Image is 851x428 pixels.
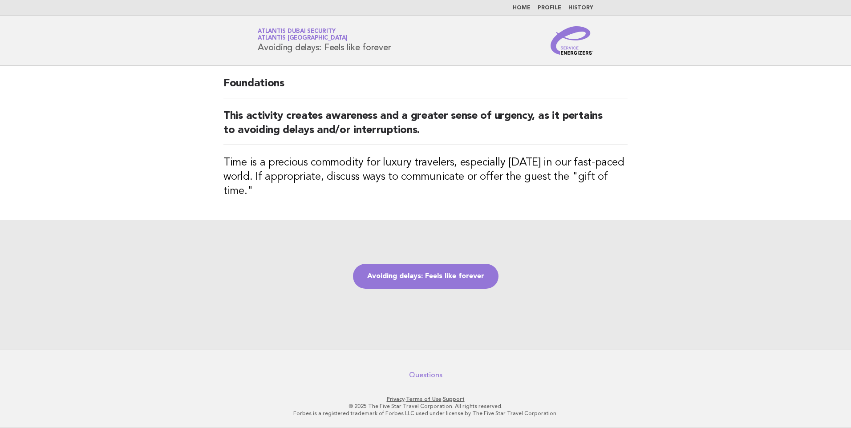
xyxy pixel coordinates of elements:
h1: Avoiding delays: Feels like forever [258,29,391,52]
img: Service Energizers [551,26,593,55]
p: · · [153,396,698,403]
h3: Time is a precious commodity for luxury travelers, especially [DATE] in our fast-paced world. If ... [223,156,628,198]
a: History [568,5,593,11]
p: © 2025 The Five Star Travel Corporation. All rights reserved. [153,403,698,410]
a: Privacy [387,396,405,402]
a: Profile [538,5,561,11]
a: Support [443,396,465,402]
a: Questions [409,371,442,380]
h2: This activity creates awareness and a greater sense of urgency, as it pertains to avoiding delays... [223,109,628,145]
a: Home [513,5,531,11]
a: Terms of Use [406,396,442,402]
p: Forbes is a registered trademark of Forbes LLC used under license by The Five Star Travel Corpora... [153,410,698,417]
a: Avoiding delays: Feels like forever [353,264,498,289]
span: Atlantis [GEOGRAPHIC_DATA] [258,36,348,41]
a: Atlantis Dubai SecurityAtlantis [GEOGRAPHIC_DATA] [258,28,348,41]
h2: Foundations [223,77,628,98]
